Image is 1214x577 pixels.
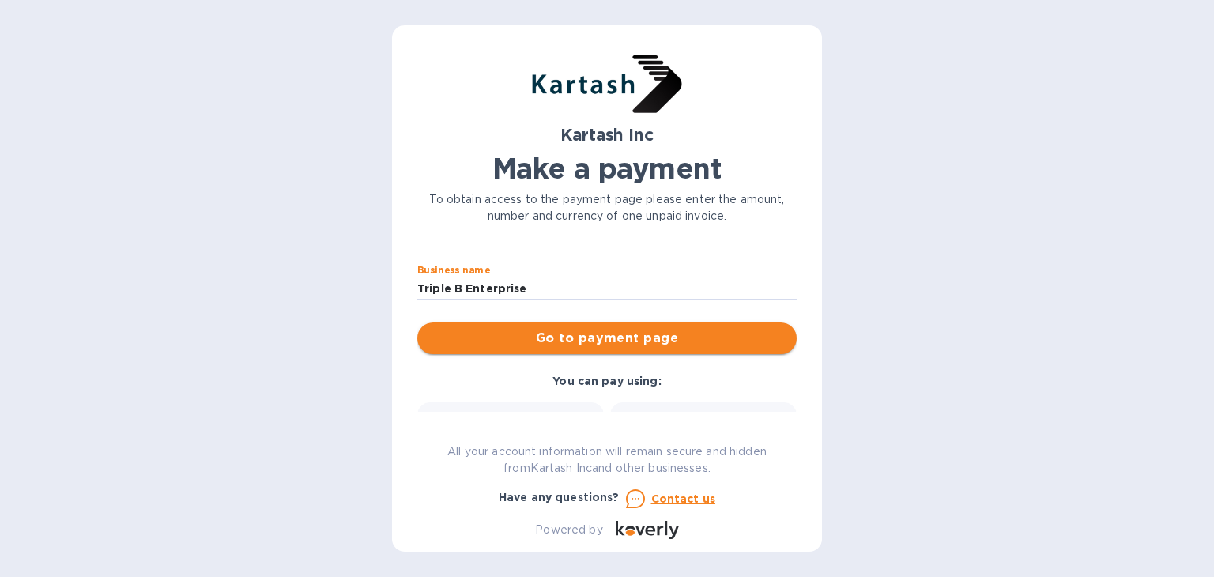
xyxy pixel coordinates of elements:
p: Powered by [535,522,602,538]
p: To obtain access to the payment page please enter the amount, number and currency of one unpaid i... [417,191,797,224]
p: All your account information will remain secure and hidden from Kartash Inc and other businesses. [417,443,797,477]
u: Contact us [651,492,716,505]
b: Have any questions? [499,491,620,503]
h1: Make a payment [417,152,797,185]
b: Kartash Inc [560,125,653,145]
b: You can pay using: [552,375,661,387]
label: Business name [417,266,490,275]
input: Enter business name [417,277,797,301]
button: Go to payment page [417,322,797,354]
span: Go to payment page [430,329,784,348]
